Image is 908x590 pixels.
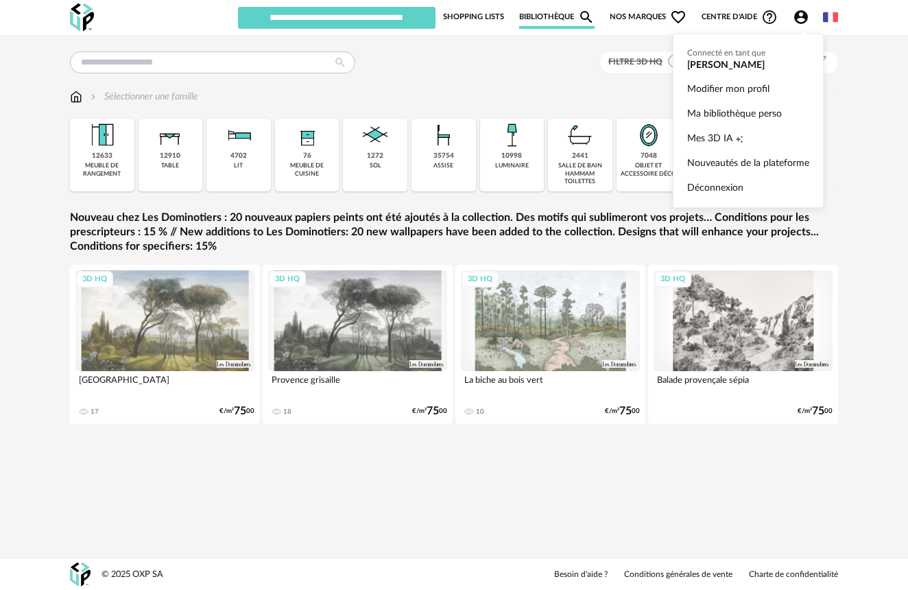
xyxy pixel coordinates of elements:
img: svg+xml;base64,PHN2ZyB3aWR0aD0iMTYiIGhlaWdodD0iMTciIHZpZXdCb3g9IjAgMCAxNiAxNyIgZmlsbD0ibm9uZSIgeG... [70,90,82,104]
img: Miroir.png [632,119,665,152]
span: 75 [619,407,632,416]
a: 3D HQ Balade provençale sépia €/m²7500 [648,265,838,424]
img: fr [823,10,838,25]
div: 76 [303,152,311,161]
a: Nouveautés de la plateforme [687,151,809,176]
a: BibliothèqueMagnify icon [519,5,595,29]
div: €/m² 00 [412,407,447,416]
span: Account Circle icon [793,9,815,25]
div: 10998 [501,152,522,161]
div: Balade provençale sépia [654,371,833,399]
div: 12633 [92,152,112,161]
div: 35754 [433,152,454,161]
span: Help Circle Outline icon [761,9,778,25]
div: 12910 [160,152,180,161]
span: Nos marques [610,5,686,29]
a: Mes 3D IACreation icon [687,126,809,151]
img: Table.png [154,119,187,152]
div: 10 [476,408,484,416]
a: Ma bibliothèque perso [687,102,809,126]
div: 3D HQ [462,271,499,288]
div: La biche au bois vert [461,371,640,399]
div: 2441 [572,152,588,161]
span: 75 [812,407,824,416]
div: salle de bain hammam toilettes [552,162,608,185]
a: Besoin d'aide ? [554,569,608,580]
a: Nouveau chez Les Dominotiers : 20 nouveaux papiers peints ont été ajoutés à la collection. Des mo... [70,211,838,253]
a: 3D HQ La biche au bois vert 10 €/m²7500 [455,265,645,424]
img: Assise.png [427,119,460,152]
div: [GEOGRAPHIC_DATA] [75,371,254,399]
span: Account Circle icon [793,9,809,25]
span: Heart Outline icon [670,9,686,25]
a: Conditions générales de vente [624,569,732,580]
div: 3D HQ [269,271,306,288]
span: 75 [427,407,439,416]
div: 3D HQ [654,271,691,288]
span: Magnify icon [578,9,595,25]
a: 3D HQ [GEOGRAPHIC_DATA] 17 €/m²7500 [70,265,260,424]
div: Sélectionner une famille [88,90,198,104]
img: OXP [70,3,94,32]
div: meuble de rangement [74,162,130,178]
img: Rangement.png [291,119,324,152]
div: 7048 [641,152,657,161]
span: Centre d'aideHelp Circle Outline icon [702,9,778,25]
div: luminaire [495,162,529,169]
a: Shopping Lists [443,5,504,29]
div: assise [433,162,453,169]
div: sol [370,162,381,169]
div: €/m² 00 [605,407,640,416]
img: Luminaire.png [495,119,528,152]
a: Déconnexion [687,176,809,200]
img: Literie.png [222,119,255,152]
span: Mes 3D IA [687,126,732,151]
a: Modifier mon profil [687,77,809,102]
span: Filtre 3D HQ [608,58,662,66]
div: €/m² 00 [219,407,254,416]
img: Salle%20de%20bain.png [564,119,597,152]
img: Sol.png [359,119,392,152]
div: 4702 [230,152,247,161]
div: meuble de cuisine [279,162,335,178]
span: Creation icon [735,126,743,151]
a: 3D HQ Provence grisaille 18 €/m²7500 [263,265,453,424]
div: €/m² 00 [798,407,833,416]
div: © 2025 OXP SA [101,569,163,580]
div: 17 [91,408,99,416]
div: Provence grisaille [268,371,447,399]
img: svg+xml;base64,PHN2ZyB3aWR0aD0iMTYiIGhlaWdodD0iMTYiIHZpZXdCb3g9IjAgMCAxNiAxNiIgZmlsbD0ibm9uZSIgeG... [88,90,99,104]
div: 18 [283,408,291,416]
span: 75 [234,407,246,416]
div: lit [234,162,243,169]
img: Meuble%20de%20rangement.png [86,119,119,152]
div: objet et accessoire déco [621,162,677,178]
a: Charte de confidentialité [749,569,838,580]
img: OXP [70,563,91,587]
div: table [161,162,179,169]
div: 1272 [367,152,383,161]
div: 3D HQ [76,271,113,288]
